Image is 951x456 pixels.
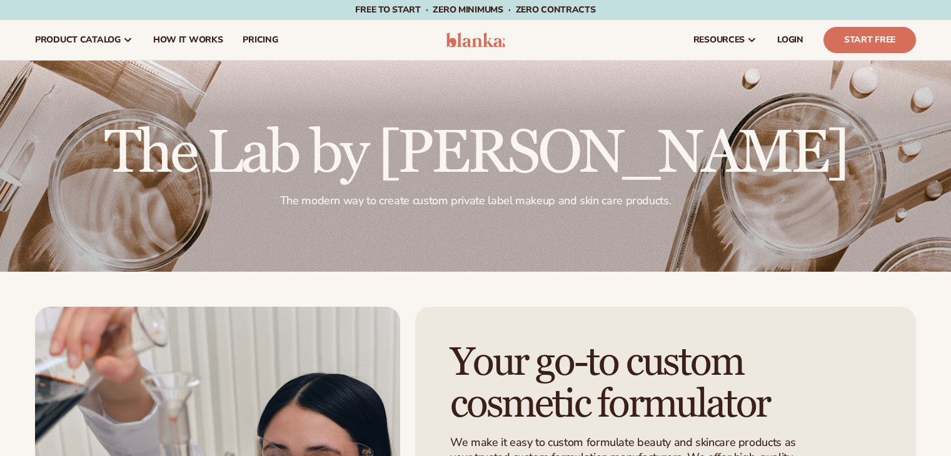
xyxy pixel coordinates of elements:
[823,27,916,53] a: Start Free
[35,35,121,45] span: product catalog
[683,20,767,60] a: resources
[25,20,143,60] a: product catalog
[143,20,233,60] a: How It Works
[233,20,288,60] a: pricing
[450,342,830,425] h1: Your go-to custom cosmetic formulator
[104,124,847,184] h2: The Lab by [PERSON_NAME]
[767,20,813,60] a: LOGIN
[355,4,595,16] span: Free to start · ZERO minimums · ZERO contracts
[777,35,803,45] span: LOGIN
[153,35,223,45] span: How It Works
[693,35,745,45] span: resources
[104,194,847,208] p: The modern way to create custom private label makeup and skin care products.
[446,32,505,47] img: logo
[243,35,278,45] span: pricing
